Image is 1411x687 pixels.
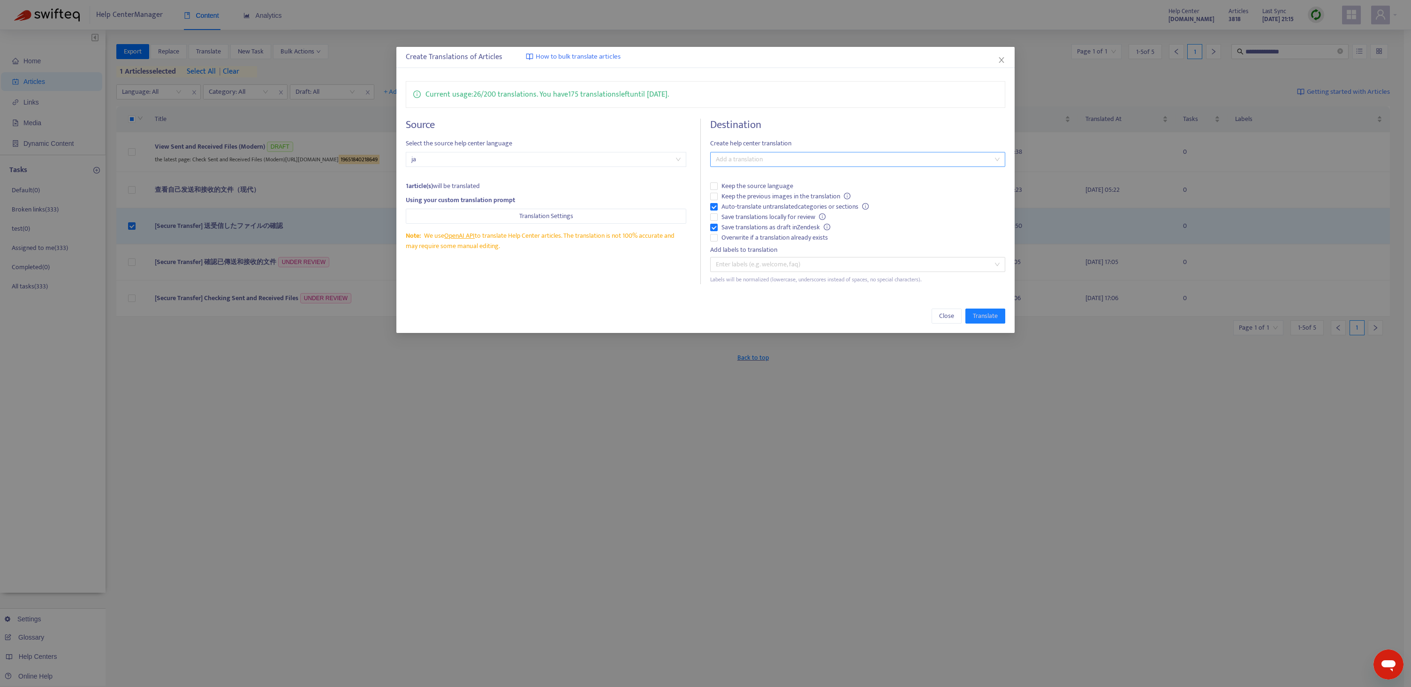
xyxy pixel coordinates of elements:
div: Labels will be normalized (lowercase, underscores instead of spaces, no special characters). [710,275,1005,284]
div: Add labels to translation [710,245,1005,255]
a: OpenAI API [444,230,475,241]
span: Select the source help center language [406,138,687,149]
h4: Destination [710,119,1005,131]
button: Translate [965,309,1005,324]
span: Auto-translate untranslated categories or sections [718,202,872,212]
span: info-circle [819,213,826,220]
button: Close [996,55,1007,65]
button: Close [932,309,962,324]
span: close [998,56,1005,64]
span: Note: [406,230,421,241]
span: Keep the previous images in the translation [718,191,854,202]
div: Using your custom translation prompt [406,195,687,205]
span: Save translations locally for review [718,212,829,222]
h4: Source [406,119,687,131]
span: How to bulk translate articles [536,52,621,62]
div: Create Translations of Articles [406,52,1006,63]
strong: 1 article(s) [406,181,433,191]
span: Create help center translation [710,138,1005,149]
iframe: Button to launch messaging window [1373,649,1403,679]
p: Current usage: 26 / 200 translations . You have 175 translations left until [DATE] . [425,89,669,100]
span: Translation Settings [519,211,573,221]
span: Keep the source language [718,181,797,191]
a: How to bulk translate articles [526,52,621,62]
span: info-circle [824,224,830,230]
span: Overwrite if a translation already exists [718,233,832,243]
img: image-link [526,53,533,60]
div: will be translated [406,181,687,191]
span: info-circle [862,203,869,210]
span: Save translations as draft in Zendesk [718,222,834,233]
span: info-circle [413,89,421,98]
span: Close [939,311,954,321]
span: ja [411,152,681,166]
div: We use to translate Help Center articles. The translation is not 100% accurate and may require so... [406,231,687,251]
span: info-circle [844,193,850,199]
button: Translation Settings [406,209,687,224]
